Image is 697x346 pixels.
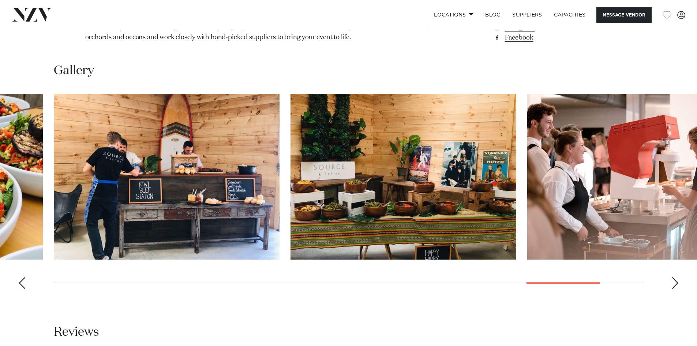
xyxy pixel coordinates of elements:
[12,8,52,21] img: nzv-logo.png
[493,33,612,43] a: Facebook
[548,7,592,23] a: Capacities
[291,94,516,260] swiper-slide: 18 / 20
[596,7,652,23] button: Message Vendor
[54,63,94,79] h2: Gallery
[54,94,280,260] swiper-slide: 17 / 20
[506,7,548,23] a: SUPPLIERS
[54,324,99,341] h2: Reviews
[479,7,506,23] a: BLOG
[428,7,479,23] a: Locations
